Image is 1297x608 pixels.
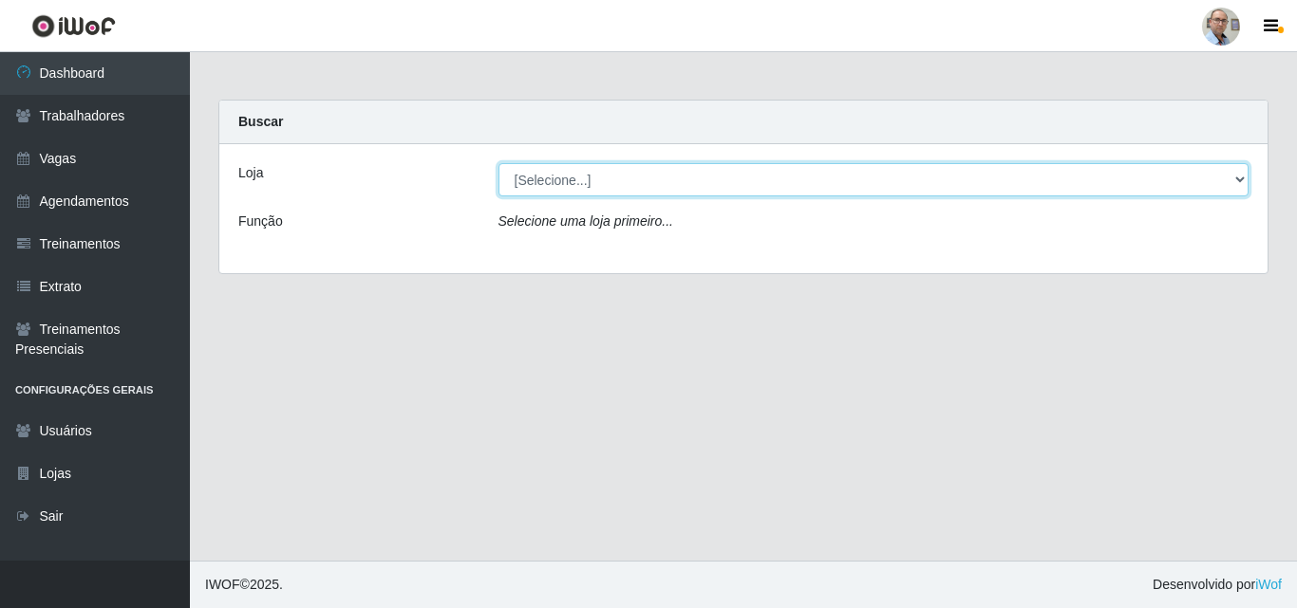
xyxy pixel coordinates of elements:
span: Desenvolvido por [1153,575,1282,595]
img: CoreUI Logo [31,14,116,38]
a: iWof [1255,577,1282,592]
label: Loja [238,163,263,183]
span: IWOF [205,577,240,592]
strong: Buscar [238,114,283,129]
i: Selecione uma loja primeiro... [498,213,673,229]
label: Função [238,212,283,231]
span: © 2025 . [205,575,283,595]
